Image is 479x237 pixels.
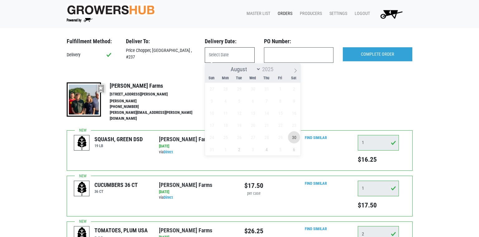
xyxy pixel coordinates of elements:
[159,136,212,142] a: [PERSON_NAME] Farms
[273,8,295,20] a: Orders
[159,143,235,149] div: [DATE]
[233,95,245,107] span: August 5, 2025
[233,119,245,131] span: August 19, 2025
[288,83,300,95] span: August 2, 2025
[261,143,273,156] span: September 4, 2025
[206,107,218,119] span: August 10, 2025
[273,76,287,80] span: Fri
[244,226,263,236] div: $26.25
[247,119,259,131] span: August 20, 2025
[205,76,218,80] span: Sun
[164,150,173,154] a: Direct
[261,83,273,95] span: July 31, 2025
[159,189,235,195] div: [DATE]
[350,8,372,20] a: Logout
[247,131,259,143] span: August 27, 2025
[67,82,101,117] img: thumbnail-8a08f3346781c529aa742b86dead986c.jpg
[274,143,286,156] span: September 5, 2025
[126,38,195,45] h3: Deliver To:
[94,143,143,148] h6: 19 LB
[219,83,232,95] span: July 28, 2025
[288,107,300,119] span: August 16, 2025
[261,119,273,131] span: August 21, 2025
[205,38,255,45] h3: Delivery Date:
[295,8,324,20] a: Producers
[110,104,206,110] li: [PHONE_NUMBER]
[274,131,286,143] span: August 29, 2025
[159,182,212,188] a: [PERSON_NAME] Farms
[358,181,399,196] input: Qty
[74,181,90,197] img: placeholder-variety-43d6402dacf2d531de610a020419775a.svg
[206,131,218,143] span: August 24, 2025
[288,119,300,131] span: August 23, 2025
[324,8,350,20] a: Settings
[110,98,206,104] li: [PERSON_NAME]
[358,201,399,209] h5: $17.50
[110,91,206,97] li: [STREET_ADDRESS][PERSON_NAME]
[219,143,232,156] span: September 1, 2025
[67,38,117,45] h3: Fulfillment Method:
[67,18,93,22] img: Powered by Big Wheelbarrow
[247,143,259,156] span: September 3, 2025
[305,226,327,231] a: Find Similar
[232,76,246,80] span: Tue
[288,95,300,107] span: August 9, 2025
[206,95,218,107] span: August 3, 2025
[274,83,286,95] span: August 1, 2025
[247,107,259,119] span: August 13, 2025
[219,107,232,119] span: August 11, 2025
[288,143,300,156] span: September 6, 2025
[244,191,263,197] div: per case
[219,119,232,131] span: August 18, 2025
[377,8,405,20] img: Cart
[261,95,273,107] span: August 7, 2025
[274,95,286,107] span: August 8, 2025
[121,47,200,61] div: Price Chopper, [GEOGRAPHIC_DATA] , #237
[110,110,206,122] li: [PERSON_NAME][EMAIL_ADDRESS][PERSON_NAME][DOMAIN_NAME]
[94,135,143,143] div: SQUASH, GREEN DSD
[261,131,273,143] span: August 28, 2025
[233,143,245,156] span: September 2, 2025
[206,143,218,156] span: August 31, 2025
[260,76,273,80] span: Thu
[205,47,255,63] input: Select Date
[358,156,399,164] h5: $16.25
[305,135,327,140] a: Find Similar
[274,107,286,119] span: August 15, 2025
[274,119,286,131] span: August 22, 2025
[343,47,412,62] input: COMPLETE ORDER
[261,107,273,119] span: August 14, 2025
[206,119,218,131] span: August 17, 2025
[287,76,301,80] span: Sat
[67,4,155,16] img: original-fc7597fdc6adbb9d0e2ae620e786d1a2.jpg
[159,227,212,234] a: [PERSON_NAME] Farms
[219,95,232,107] span: August 4, 2025
[372,8,408,20] a: 4
[233,131,245,143] span: August 26, 2025
[110,82,206,89] h4: [PERSON_NAME] Farms
[228,65,261,73] select: Month
[246,76,260,80] span: Wed
[247,95,259,107] span: August 6, 2025
[242,8,273,20] a: Master List
[233,107,245,119] span: August 12, 2025
[244,181,263,191] div: $17.50
[358,135,399,151] input: Qty
[159,195,235,201] div: via
[305,181,327,186] a: Find Similar
[94,189,138,194] h6: 36 CT
[159,149,235,155] div: via
[264,38,333,45] h3: PO Number:
[164,195,173,200] a: Direct
[389,10,391,15] span: 4
[218,76,232,80] span: Mon
[288,131,300,143] span: August 30, 2025
[247,83,259,95] span: July 30, 2025
[74,135,90,151] img: placeholder-variety-43d6402dacf2d531de610a020419775a.svg
[94,181,138,189] div: CUCUMBERS 36 CT
[233,83,245,95] span: July 29, 2025
[206,83,218,95] span: July 27, 2025
[219,131,232,143] span: August 25, 2025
